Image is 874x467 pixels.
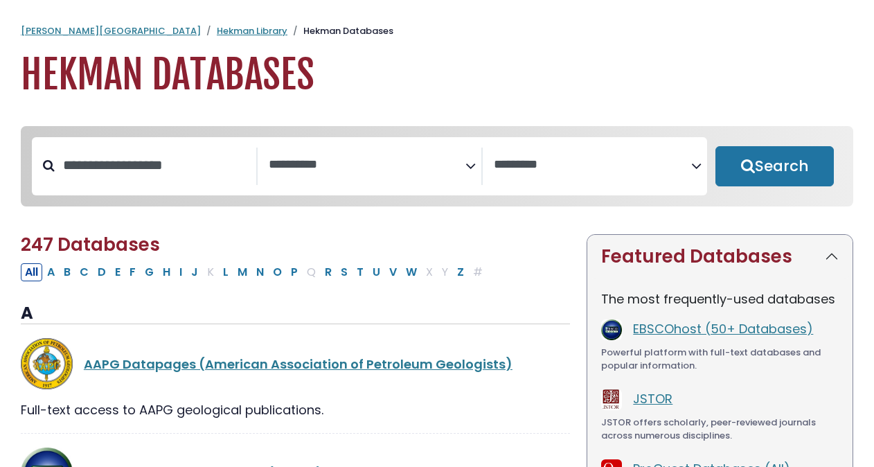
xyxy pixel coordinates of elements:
button: Filter Results W [402,263,421,281]
li: Hekman Databases [287,24,393,38]
a: EBSCOhost (50+ Databases) [633,320,813,337]
textarea: Search [269,158,466,173]
input: Search database by title or keyword [55,154,256,177]
div: Alpha-list to filter by first letter of database name [21,263,488,280]
a: [PERSON_NAME][GEOGRAPHIC_DATA] [21,24,201,37]
button: Filter Results U [368,263,384,281]
button: Filter Results P [287,263,302,281]
button: Filter Results Z [453,263,468,281]
a: JSTOR [633,390,672,407]
button: Filter Results R [321,263,336,281]
nav: Search filters [21,126,853,206]
button: Featured Databases [587,235,853,279]
div: Full-text access to AAPG geological publications. [21,400,570,419]
button: Submit for Search Results [715,146,834,186]
button: Filter Results D [93,263,110,281]
button: Filter Results A [43,263,59,281]
button: Filter Results B [60,263,75,281]
div: Powerful platform with full-text databases and popular information. [601,346,839,373]
button: Filter Results G [141,263,158,281]
button: Filter Results T [353,263,368,281]
button: Filter Results C [75,263,93,281]
button: Filter Results F [125,263,140,281]
button: Filter Results H [159,263,175,281]
span: 247 Databases [21,232,160,257]
button: Filter Results M [233,263,251,281]
div: JSTOR offers scholarly, peer-reviewed journals across numerous disciplines. [601,416,839,443]
button: Filter Results O [269,263,286,281]
h1: Hekman Databases [21,52,853,98]
button: Filter Results S [337,263,352,281]
a: Hekman Library [217,24,287,37]
button: Filter Results N [252,263,268,281]
textarea: Search [494,158,691,173]
button: Filter Results V [385,263,401,281]
h3: A [21,303,570,324]
p: The most frequently-used databases [601,290,839,308]
button: Filter Results E [111,263,125,281]
button: Filter Results J [187,263,202,281]
a: AAPG Datapages (American Association of Petroleum Geologists) [84,355,512,373]
button: All [21,263,42,281]
button: Filter Results L [219,263,233,281]
nav: breadcrumb [21,24,853,38]
button: Filter Results I [175,263,186,281]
